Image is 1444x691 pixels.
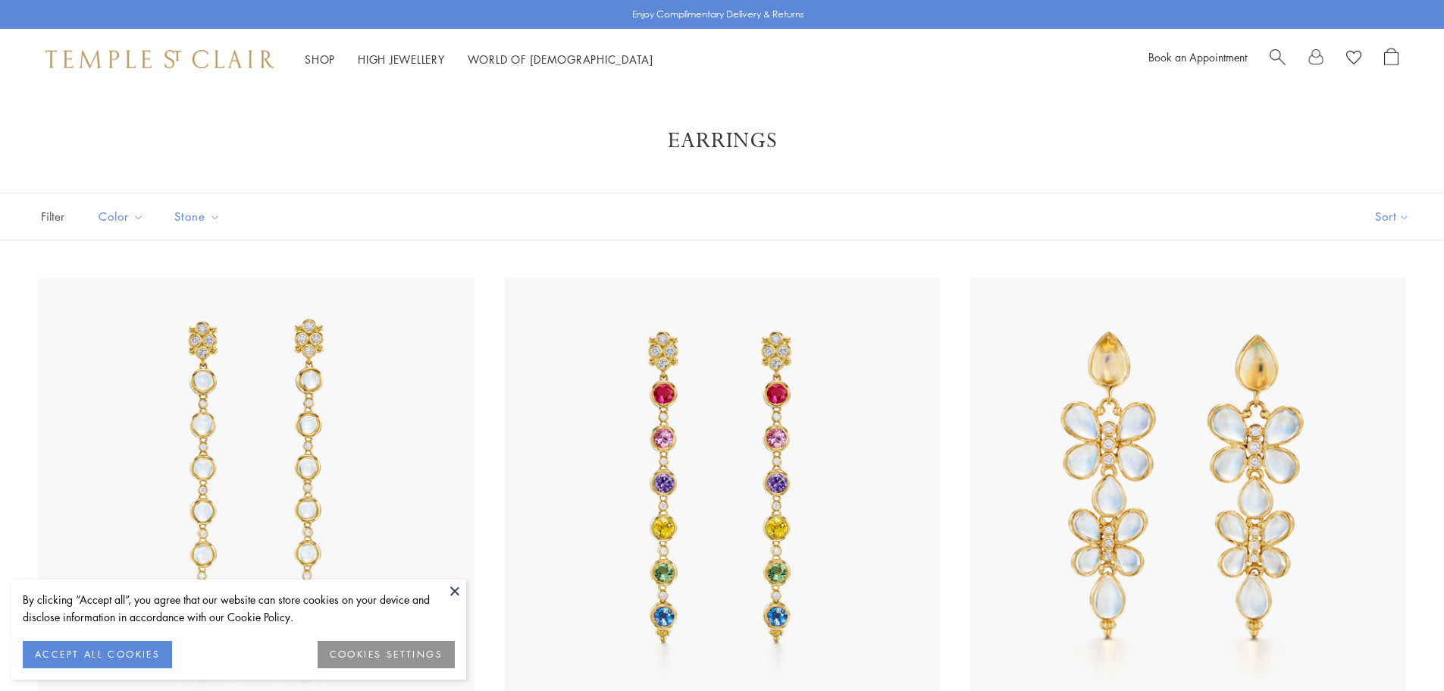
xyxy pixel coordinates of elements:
nav: Main navigation [305,50,653,69]
h1: Earrings [61,127,1383,155]
a: Search [1270,48,1286,71]
p: Enjoy Complimentary Delivery & Returns [632,7,804,22]
button: Stone [163,199,232,234]
a: High JewelleryHigh Jewellery [358,52,445,67]
a: Open Shopping Bag [1384,48,1399,71]
img: Temple St. Clair [45,50,274,68]
button: ACCEPT ALL COOKIES [23,641,172,668]
div: By clicking “Accept all”, you agree that our website can store cookies on your device and disclos... [23,591,455,626]
a: World of [DEMOGRAPHIC_DATA]World of [DEMOGRAPHIC_DATA] [468,52,653,67]
span: Stone [167,207,232,226]
button: Color [87,199,155,234]
a: View Wishlist [1346,48,1361,71]
a: ShopShop [305,52,335,67]
button: COOKIES SETTINGS [318,641,455,668]
button: Show sort by [1341,193,1444,240]
span: Color [91,207,155,226]
a: Book an Appointment [1148,49,1247,64]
